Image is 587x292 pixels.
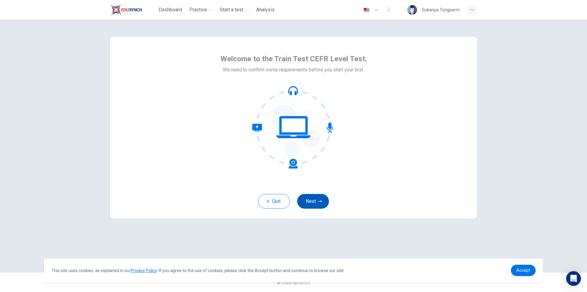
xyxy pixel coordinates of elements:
div: Sukanya Tongperm [422,6,460,13]
a: Privacy Policy [131,268,157,273]
div: Open Intercom Messenger [566,271,581,286]
div: cookieconsent [44,259,543,282]
span: Dashboard [159,6,182,13]
span: We need to confirm some requirements before you start your test. [223,66,364,74]
span: Analysis [256,6,275,13]
span: Practice [189,6,207,13]
button: Analysis [254,4,277,15]
button: Dashboard [156,4,184,15]
button: Practice [187,4,215,15]
img: Train Test logo [110,4,142,16]
a: dismiss cookie message [511,265,536,276]
span: © Copyright 2025 [277,280,310,285]
span: Welcome to the Train Test CEFR Level Test. [220,54,367,64]
span: This site uses cookies, as explained in our . If you agree to the use of cookies, please click th... [51,268,345,273]
span: Accept [516,268,530,273]
button: Next [297,194,329,209]
span: Start a test [220,6,243,13]
img: en [363,8,370,12]
button: Start a test [217,4,251,15]
img: Profile picture [407,5,417,15]
button: Quit [258,194,290,209]
a: Train Test logo [110,4,156,16]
